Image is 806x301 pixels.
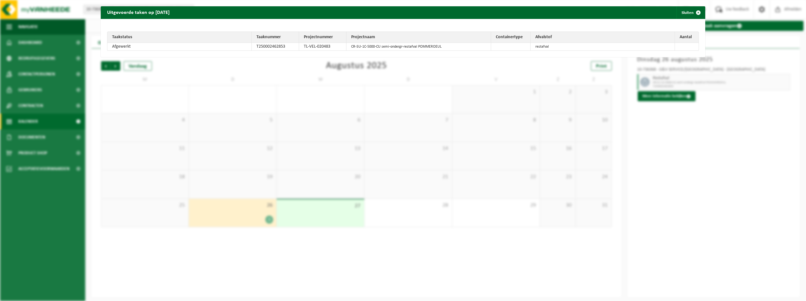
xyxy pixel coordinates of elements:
th: Afvalstof [531,32,675,43]
th: Projectnummer [299,32,346,43]
th: Projectnaam [346,32,491,43]
td: TL-VEL-020483 [299,43,346,50]
h2: Uitgevoerde taken op [DATE] [101,6,176,18]
th: Taakstatus [107,32,252,43]
td: Afgewerkt [107,43,252,50]
th: Containertype [491,32,531,43]
td: restafval [531,43,675,50]
th: Taaknummer [252,32,299,43]
th: Aantal [675,32,699,43]
button: Sluiten [677,6,705,19]
td: CR-SU-1C-5000-CU semi-ondergr-restafval POMMEROEUL [346,43,491,50]
td: T250002462853 [252,43,299,50]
